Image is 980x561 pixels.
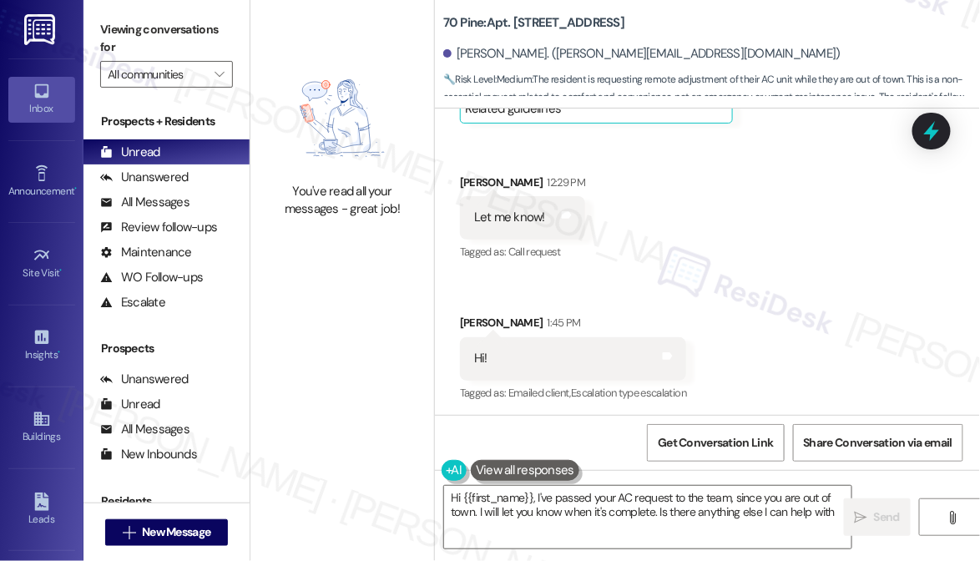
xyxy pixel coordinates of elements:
span: Call request [508,245,561,259]
div: Unread [100,396,160,413]
div: Prospects [83,340,250,357]
div: Tagged as: [460,240,585,264]
div: 1:45 PM [543,314,581,331]
i:  [123,526,135,539]
div: Maintenance [100,244,192,261]
span: Get Conversation Link [658,434,773,452]
div: Residents [83,493,250,510]
strong: 🔧 Risk Level: Medium [443,73,532,86]
div: WO Follow-ups [100,269,203,286]
div: You've read all your messages - great job! [269,183,416,219]
div: All Messages [100,194,189,211]
div: Escalate [100,294,165,311]
div: Let me know! [474,209,545,226]
span: • [58,346,60,358]
div: [PERSON_NAME]. ([PERSON_NAME][EMAIL_ADDRESS][DOMAIN_NAME]) [443,45,841,63]
span: Emailed client , [508,386,571,400]
button: Share Conversation via email [793,424,963,462]
span: New Message [142,523,210,541]
div: Unread [100,144,160,161]
span: • [60,265,63,276]
div: Unanswered [100,169,189,186]
img: empty-state [269,62,416,174]
label: Viewing conversations for [100,17,233,61]
div: All Messages [100,421,189,438]
div: Review follow-ups [100,219,217,236]
div: Unanswered [100,371,189,388]
i:  [946,511,958,524]
div: Tagged as: [460,381,686,405]
i:  [855,511,867,524]
div: Prospects + Residents [83,113,250,130]
span: : The resident is requesting remote adjustment of their AC unit while they are out of town. This ... [443,71,980,124]
i:  [215,68,224,81]
button: New Message [105,519,229,546]
span: • [74,183,77,195]
div: 12:29 PM [543,174,586,191]
button: Get Conversation Link [647,424,784,462]
a: Leads [8,488,75,533]
a: Insights • [8,323,75,368]
button: Send [844,498,911,536]
div: New Inbounds [100,446,197,463]
span: Send [874,508,900,526]
div: [PERSON_NAME] [460,174,585,197]
div: [PERSON_NAME] [460,314,686,337]
span: Share Conversation via email [804,434,952,452]
span: Escalation type escalation [571,386,686,400]
a: Inbox [8,77,75,122]
a: Site Visit • [8,241,75,286]
div: Hi! [474,350,487,367]
textarea: Hi {{first_name}}, I've passed your AC request to the team, since you are out of town. I will let... [444,486,851,548]
b: 70 Pine: Apt. [STREET_ADDRESS] [443,14,624,32]
input: All communities [108,61,206,88]
a: Buildings [8,405,75,450]
img: ResiDesk Logo [24,14,58,45]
